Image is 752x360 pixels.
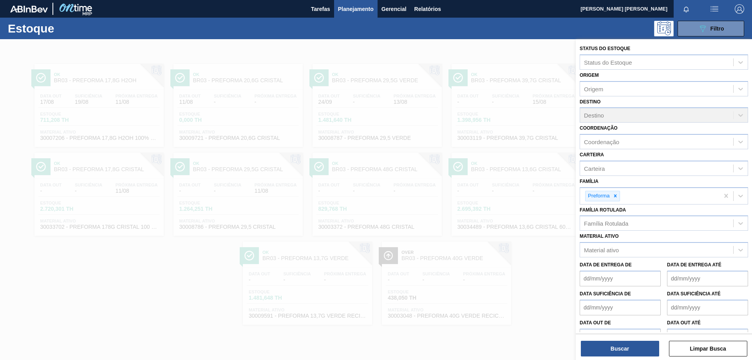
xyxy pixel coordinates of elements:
[667,271,748,286] input: dd/mm/yyyy
[580,233,619,239] label: Material ativo
[654,21,674,36] div: Pogramando: nenhum usuário selecionado
[580,329,661,344] input: dd/mm/yyyy
[667,262,721,268] label: Data de Entrega até
[584,139,619,145] div: Coordenação
[580,207,626,213] label: Família Rotulada
[580,152,604,157] label: Carteira
[580,271,661,286] input: dd/mm/yyyy
[338,4,374,14] span: Planejamento
[667,300,748,315] input: dd/mm/yyyy
[674,4,699,14] button: Notificações
[414,4,441,14] span: Relatórios
[580,125,618,131] label: Coordenação
[667,291,721,297] label: Data suficiência até
[735,4,744,14] img: Logout
[667,329,748,344] input: dd/mm/yyyy
[311,4,330,14] span: Tarefas
[580,291,631,297] label: Data suficiência de
[678,21,744,36] button: Filtro
[580,72,599,78] label: Origem
[584,59,632,65] div: Status do Estoque
[580,320,611,326] label: Data out de
[580,179,598,184] label: Família
[710,4,719,14] img: userActions
[584,220,628,227] div: Família Rotulada
[580,262,632,268] label: Data de Entrega de
[580,99,600,105] label: Destino
[580,46,630,51] label: Status do Estoque
[584,247,619,253] div: Material ativo
[580,300,661,315] input: dd/mm/yyyy
[584,165,605,172] div: Carteira
[8,24,125,33] h1: Estoque
[710,25,724,32] span: Filtro
[381,4,407,14] span: Gerencial
[667,320,701,326] label: Data out até
[584,85,603,92] div: Origem
[10,5,48,13] img: TNhmsLtSVTkK8tSr43FrP2fwEKptu5GPRR3wAAAABJRU5ErkJggg==
[586,191,611,201] div: Preforma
